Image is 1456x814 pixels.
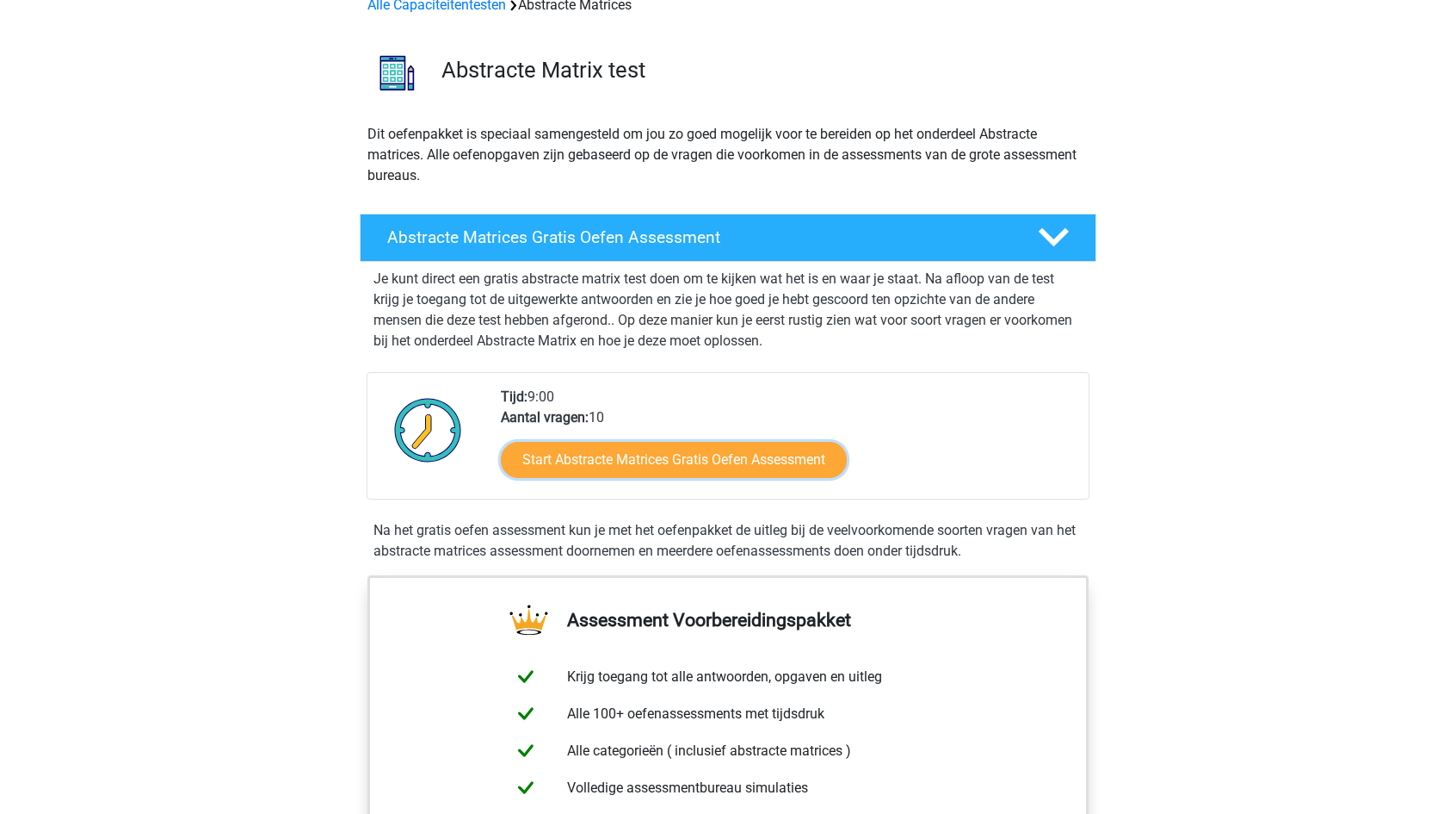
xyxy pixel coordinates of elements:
[441,57,1083,84] h3: Abstracte Matrix test
[367,124,1089,186] p: Dit oefenpakket is speciaal samengesteld om jou zo goed mogelijk voor te bereiden op het onderdee...
[373,269,1083,351] p: Je kunt direct een gratis abstracte matrix test doen om te kijken wat het is en waar je staat. Na...
[387,227,1010,247] h4: Abstracte Matrices Gratis Oefen Assessment
[367,520,1089,562] div: Na het gratis oefen assessment kun je met het oefenpakket de uitleg bij de veelvoorkomende soorte...
[353,214,1103,262] a: Abstracte Matrices Gratis Oefen Assessment
[501,442,847,478] a: Start Abstracte Matrices Gratis Oefen Assessment
[385,387,472,473] img: Klok
[488,387,1088,499] div: 9:00 10
[501,409,589,426] b: Aantal vragen:
[361,36,434,109] img: abstracte matrices
[501,388,527,405] b: Tijd:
